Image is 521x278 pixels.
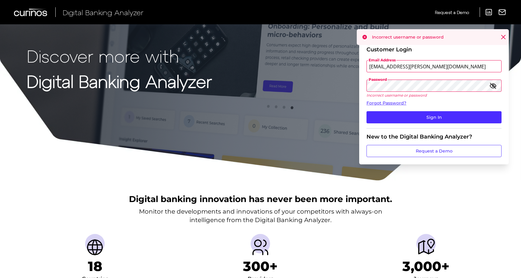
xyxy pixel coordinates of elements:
[402,258,450,274] h1: 3,000+
[243,258,278,274] h1: 300+
[27,71,212,91] strong: Digital Banking Analyzer
[435,10,469,15] span: Request a Demo
[366,93,502,98] p: Incorrect username or password
[85,238,105,257] img: Countries
[357,29,509,45] div: Incorrect username or password
[139,207,382,224] p: Monitor the developments and innovations of your competitors with always-on intelligence from the...
[63,8,144,17] span: Digital Banking Analyzer
[366,100,502,106] a: Forgot Password?
[251,238,270,257] img: Providers
[129,193,392,205] h2: Digital banking innovation has never been more important.
[435,7,469,17] a: Request a Demo
[368,77,387,82] span: Password
[366,111,502,123] button: Sign In
[366,145,502,157] a: Request a Demo
[14,9,48,16] img: Curinos
[416,238,436,257] img: Journeys
[368,58,396,63] span: Email Address
[366,46,502,53] div: Customer Login
[27,46,212,65] p: Discover more with
[88,258,102,274] h1: 18
[366,133,502,140] div: New to the Digital Banking Analyzer?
